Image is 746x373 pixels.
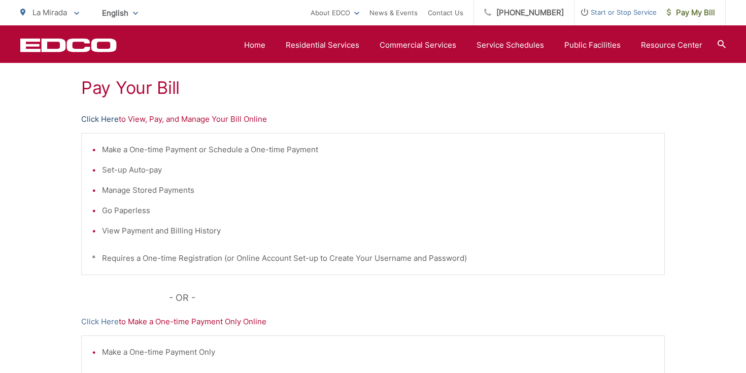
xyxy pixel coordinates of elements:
[102,205,654,217] li: Go Paperless
[244,39,265,51] a: Home
[286,39,359,51] a: Residential Services
[311,7,359,19] a: About EDCO
[94,4,146,22] span: English
[32,8,67,17] span: La Mirada
[369,7,418,19] a: News & Events
[102,144,654,156] li: Make a One-time Payment or Schedule a One-time Payment
[102,184,654,196] li: Manage Stored Payments
[102,346,654,358] li: Make a One-time Payment Only
[564,39,621,51] a: Public Facilities
[380,39,456,51] a: Commercial Services
[81,78,665,98] h1: Pay Your Bill
[428,7,463,19] a: Contact Us
[81,113,665,125] p: to View, Pay, and Manage Your Bill Online
[477,39,544,51] a: Service Schedules
[92,252,654,264] p: * Requires a One-time Registration (or Online Account Set-up to Create Your Username and Password)
[667,7,715,19] span: Pay My Bill
[641,39,702,51] a: Resource Center
[81,316,665,328] p: to Make a One-time Payment Only Online
[102,225,654,237] li: View Payment and Billing History
[169,290,665,306] p: - OR -
[81,316,119,328] a: Click Here
[102,164,654,176] li: Set-up Auto-pay
[20,38,117,52] a: EDCD logo. Return to the homepage.
[81,113,119,125] a: Click Here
